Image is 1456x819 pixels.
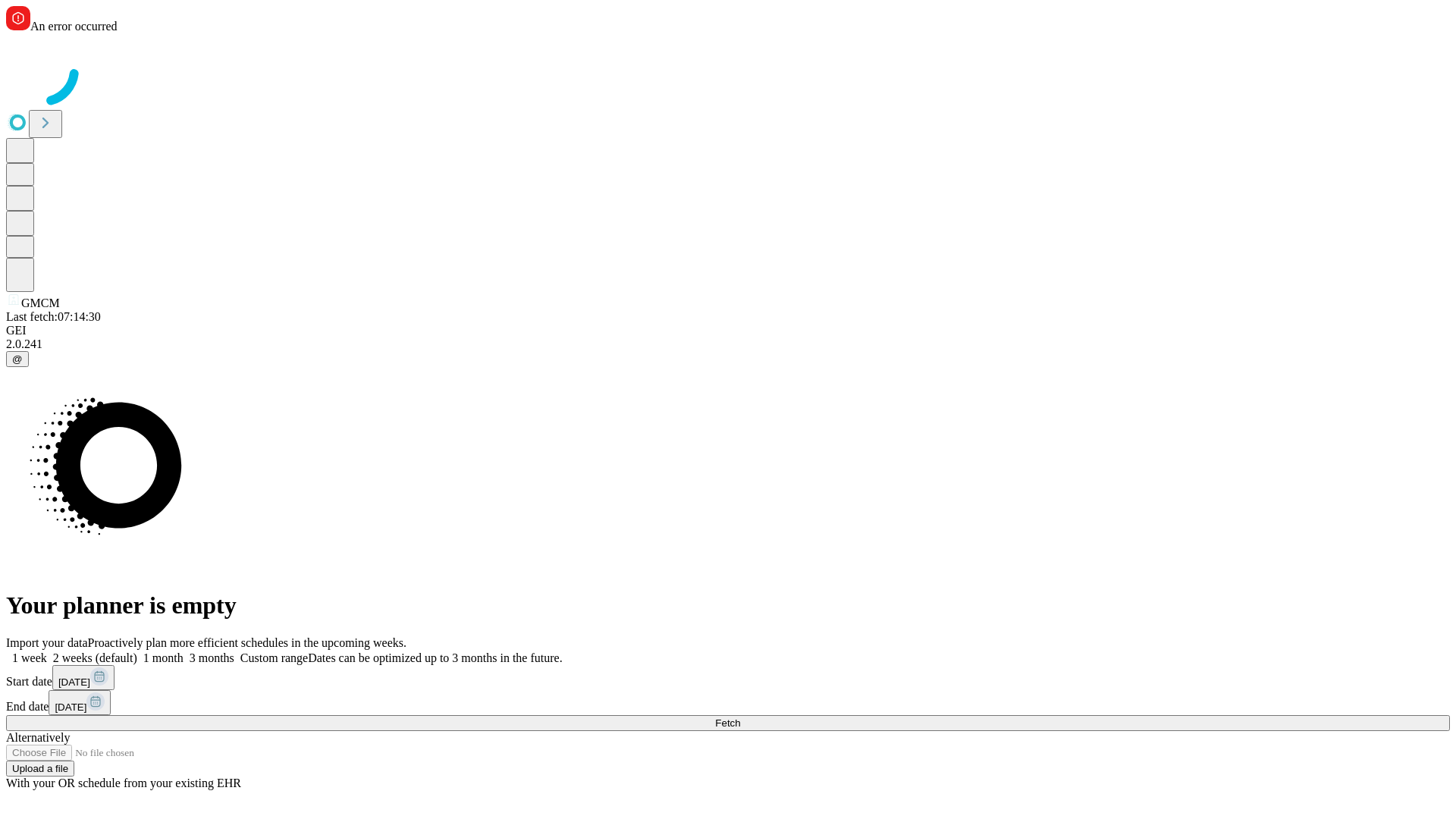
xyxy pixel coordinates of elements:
[143,651,184,664] span: 1 month
[6,324,1450,337] div: GEI
[6,591,1450,620] h1: Your planner is empty
[6,337,1450,351] div: 2.0.241
[53,651,137,664] span: 2 weeks (default)
[6,761,74,777] button: Upload a file
[715,717,740,729] span: Fetch
[308,651,562,664] span: Dates can be optimized up to 3 months in the future.
[6,690,1450,715] div: End date
[6,715,1450,731] button: Fetch
[12,651,47,664] span: 1 week
[12,353,23,365] span: @
[58,676,90,688] span: [DATE]
[49,690,111,715] button: [DATE]
[52,665,115,690] button: [DATE]
[30,20,118,33] span: An error occurred
[21,297,60,309] span: GMCM
[6,310,101,323] span: Last fetch: 07:14:30
[240,651,308,664] span: Custom range
[88,636,406,649] span: Proactively plan more efficient schedules in the upcoming weeks.
[190,651,234,664] span: 3 months
[6,731,70,744] span: Alternatively
[6,665,1450,690] div: Start date
[6,351,29,367] button: @
[6,777,241,789] span: With your OR schedule from your existing EHR
[55,701,86,713] span: [DATE]
[6,636,88,649] span: Import your data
